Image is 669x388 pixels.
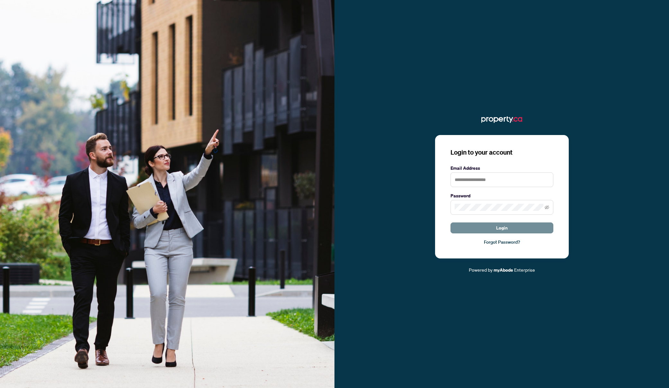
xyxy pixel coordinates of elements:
img: ma-logo [481,114,522,125]
button: Login [450,222,553,233]
span: Powered by [469,267,493,273]
h3: Login to your account [450,148,553,157]
label: Password [450,192,553,199]
span: Enterprise [514,267,535,273]
a: Forgot Password? [450,239,553,246]
span: Login [496,223,508,233]
a: myAbode [494,266,513,274]
label: Email Address [450,165,553,172]
span: eye-invisible [545,205,549,210]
